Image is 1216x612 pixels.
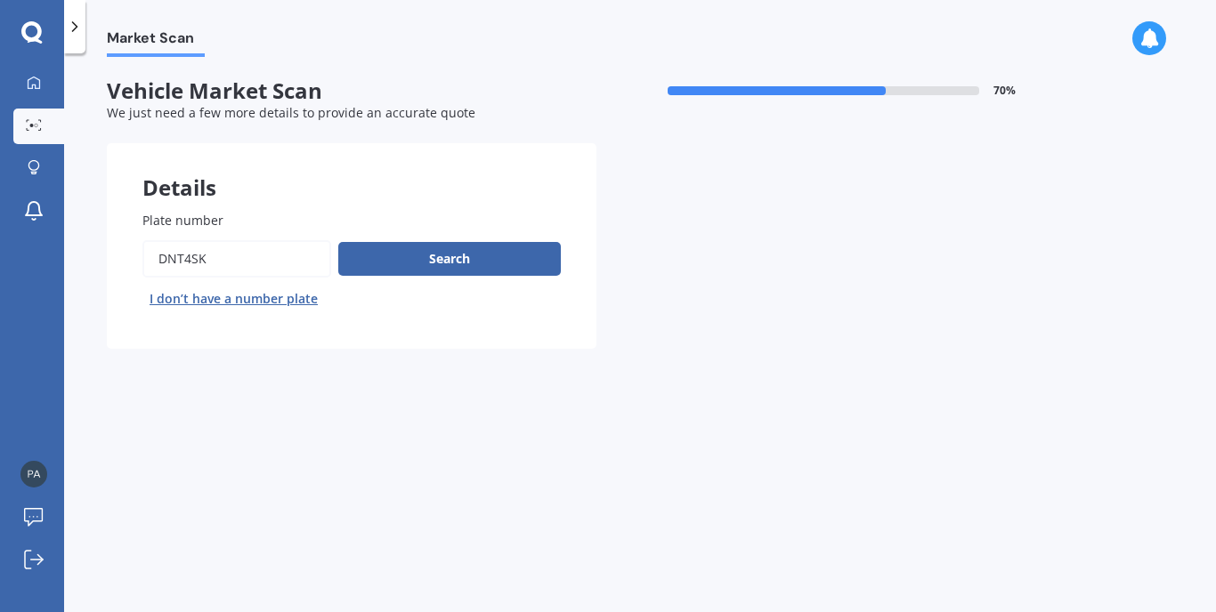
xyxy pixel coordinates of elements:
[142,285,325,313] button: I don’t have a number plate
[142,212,223,229] span: Plate number
[107,143,596,197] div: Details
[142,240,331,278] input: Enter plate number
[107,78,596,104] span: Vehicle Market Scan
[993,85,1016,97] span: 70 %
[20,461,47,487] img: 35f401c2e11eb389ab8a7f6939139aab
[338,242,561,276] button: Search
[107,104,475,121] span: We just need a few more details to provide an accurate quote
[107,29,205,53] span: Market Scan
